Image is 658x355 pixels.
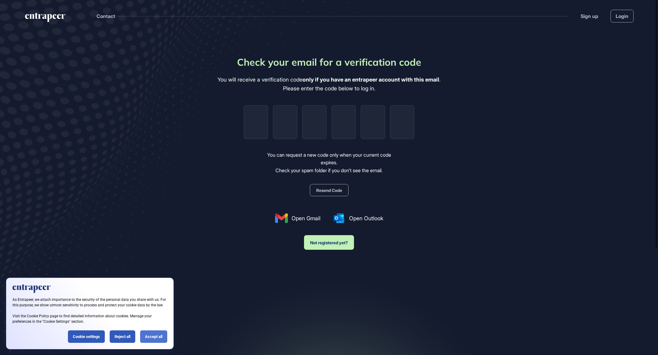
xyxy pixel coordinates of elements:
[302,76,439,83] b: only if you have an entrapeer account with this email
[275,213,320,223] a: Open Gmail
[218,75,440,93] div: You will receive a verification code . Please enter the code below to log in.
[237,55,421,69] div: Check your email for a verification code
[349,214,383,222] span: Open Outlook
[610,10,634,23] a: Login
[333,213,383,223] a: Open Outlook
[304,229,354,250] a: Not registered yet?
[97,12,115,20] button: Contact
[310,184,348,196] button: Resend Code
[24,13,66,24] a: entrapeer-logo
[292,214,320,222] span: Open Gmail
[304,235,354,250] button: Not registered yet?
[259,151,400,175] div: You can request a new code only when your current code expires. Check your spam folder if you don...
[581,12,598,20] a: Sign up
